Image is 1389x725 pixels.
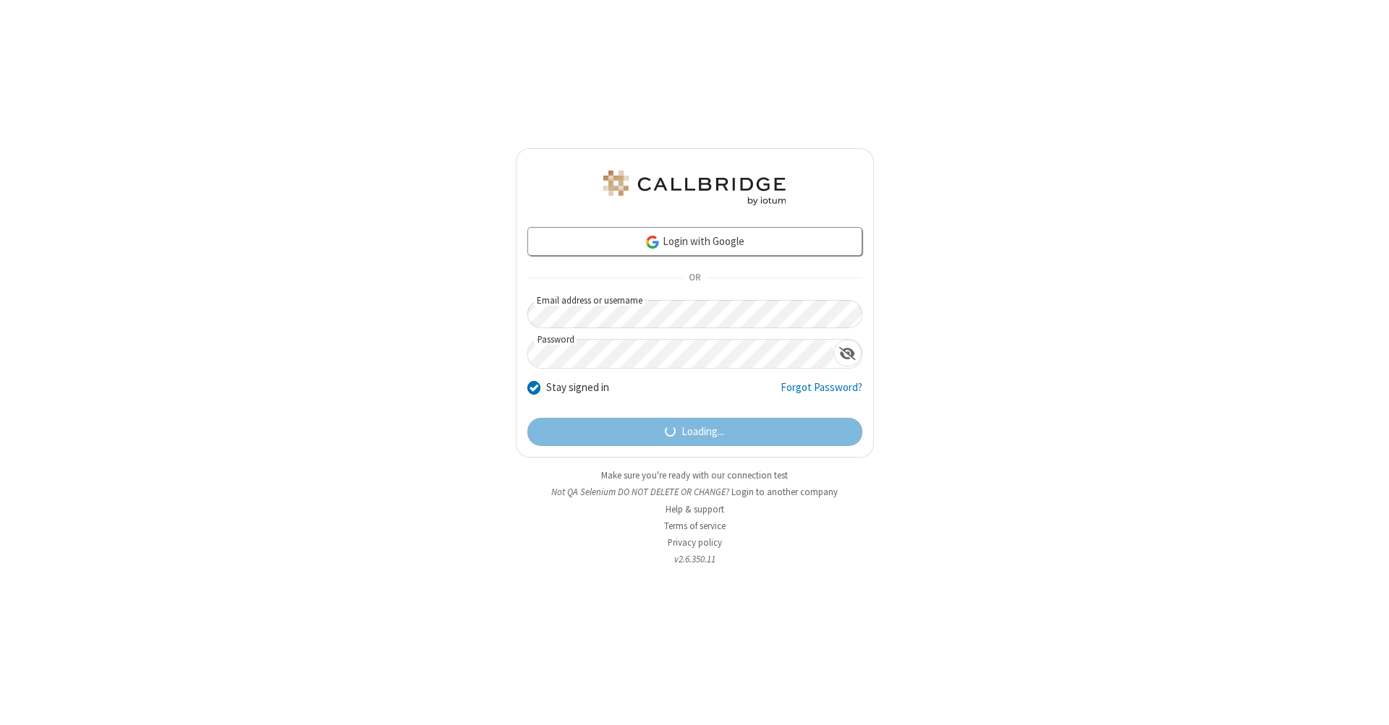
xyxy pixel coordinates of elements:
a: Privacy policy [668,536,722,549]
img: google-icon.png [645,234,660,250]
a: Login with Google [527,227,862,256]
label: Stay signed in [546,379,609,396]
a: Help & support [666,503,724,515]
input: Password [528,340,833,368]
input: Email address or username [527,300,862,328]
a: Make sure you're ready with our connection test [601,469,788,481]
li: v2.6.350.11 [516,552,874,566]
div: Show password [833,340,862,366]
span: OR [683,268,706,288]
a: Forgot Password? [781,379,862,407]
a: Terms of service [664,520,726,532]
img: QA Selenium DO NOT DELETE OR CHANGE [600,171,789,205]
li: Not QA Selenium DO NOT DELETE OR CHANGE? [516,485,874,499]
span: Loading... [681,424,724,440]
button: Loading... [527,418,862,447]
button: Login to another company [731,485,838,499]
